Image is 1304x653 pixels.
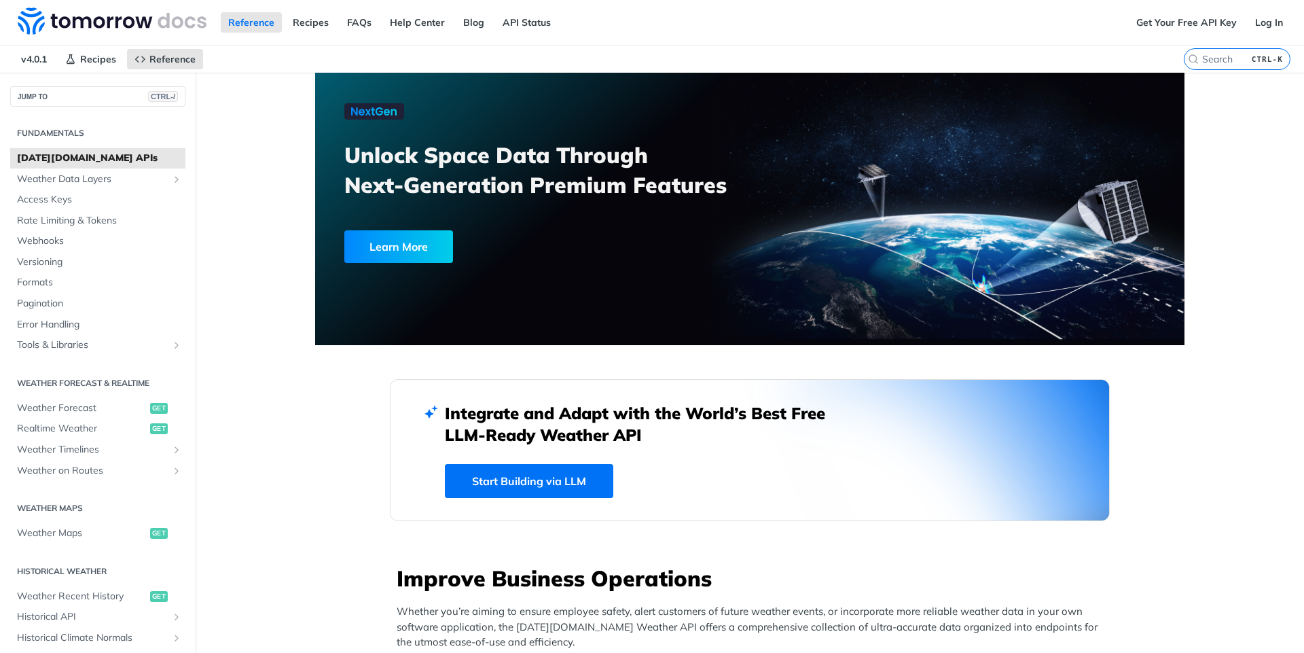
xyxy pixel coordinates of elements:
span: Pagination [17,297,182,311]
a: Learn More [344,230,681,263]
span: [DATE][DOMAIN_NAME] APIs [17,152,182,165]
span: Weather Recent History [17,590,147,603]
h2: Weather Forecast & realtime [10,377,185,389]
h3: Improve Business Operations [397,563,1110,593]
a: Weather TimelinesShow subpages for Weather Timelines [10,440,185,460]
a: Help Center [382,12,452,33]
span: get [150,403,168,414]
p: Whether you’re aiming to ensure employee safety, alert customers of future weather events, or inc... [397,604,1110,650]
button: Show subpages for Historical API [171,612,182,622]
span: Realtime Weather [17,422,147,436]
a: Historical APIShow subpages for Historical API [10,607,185,627]
a: Weather Forecastget [10,398,185,419]
span: CTRL-/ [148,91,178,102]
a: API Status [495,12,558,33]
a: Weather on RoutesShow subpages for Weather on Routes [10,461,185,481]
span: Weather on Routes [17,464,168,478]
a: Get Your Free API Key [1129,12,1244,33]
span: Reference [149,53,196,65]
a: Rate Limiting & Tokens [10,211,185,231]
a: Recipes [285,12,336,33]
button: Show subpages for Weather Data Layers [171,174,182,185]
a: Tools & LibrariesShow subpages for Tools & Libraries [10,335,185,355]
a: Error Handling [10,315,185,335]
span: v4.0.1 [14,49,54,69]
h2: Integrate and Adapt with the World’s Best Free LLM-Ready Weather API [445,402,846,446]
h2: Weather Maps [10,502,185,514]
a: [DATE][DOMAIN_NAME] APIs [10,148,185,169]
button: Show subpages for Weather on Routes [171,465,182,476]
span: Webhooks [17,234,182,248]
a: Log In [1248,12,1290,33]
a: Access Keys [10,190,185,210]
a: Reference [127,49,203,69]
a: Start Building via LLM [445,464,613,498]
img: NextGen [344,103,404,120]
button: Show subpages for Historical Climate Normals [171,633,182,643]
span: Weather Maps [17,527,147,540]
a: Weather Recent Historyget [10,586,185,607]
h3: Unlock Space Data Through Next-Generation Premium Features [344,140,765,200]
a: Weather Mapsget [10,523,185,544]
kbd: CTRL-K [1248,52,1286,66]
img: Tomorrow.io Weather API Docs [18,7,206,35]
span: Recipes [80,53,116,65]
a: Reference [221,12,282,33]
a: Blog [456,12,492,33]
button: Show subpages for Tools & Libraries [171,340,182,351]
span: get [150,528,168,539]
span: Weather Forecast [17,402,147,415]
a: Historical Climate NormalsShow subpages for Historical Climate Normals [10,628,185,648]
span: Historical Climate Normals [17,631,168,645]
h2: Historical Weather [10,565,185,578]
span: Formats [17,276,182,289]
a: Recipes [58,49,124,69]
a: Weather Data LayersShow subpages for Weather Data Layers [10,169,185,190]
div: Learn More [344,230,453,263]
button: JUMP TOCTRL-/ [10,86,185,107]
span: get [150,591,168,602]
span: Rate Limiting & Tokens [17,214,182,228]
a: Realtime Weatherget [10,419,185,439]
button: Show subpages for Weather Timelines [171,444,182,455]
svg: Search [1188,54,1199,65]
a: Formats [10,272,185,293]
h2: Fundamentals [10,127,185,139]
span: Historical API [17,610,168,624]
a: Pagination [10,294,185,314]
a: Versioning [10,252,185,272]
span: Versioning [17,255,182,269]
span: Access Keys [17,193,182,207]
a: FAQs [340,12,379,33]
a: Webhooks [10,231,185,251]
span: Tools & Libraries [17,338,168,352]
span: get [150,423,168,434]
span: Error Handling [17,318,182,332]
span: Weather Data Layers [17,173,168,186]
span: Weather Timelines [17,443,168,457]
